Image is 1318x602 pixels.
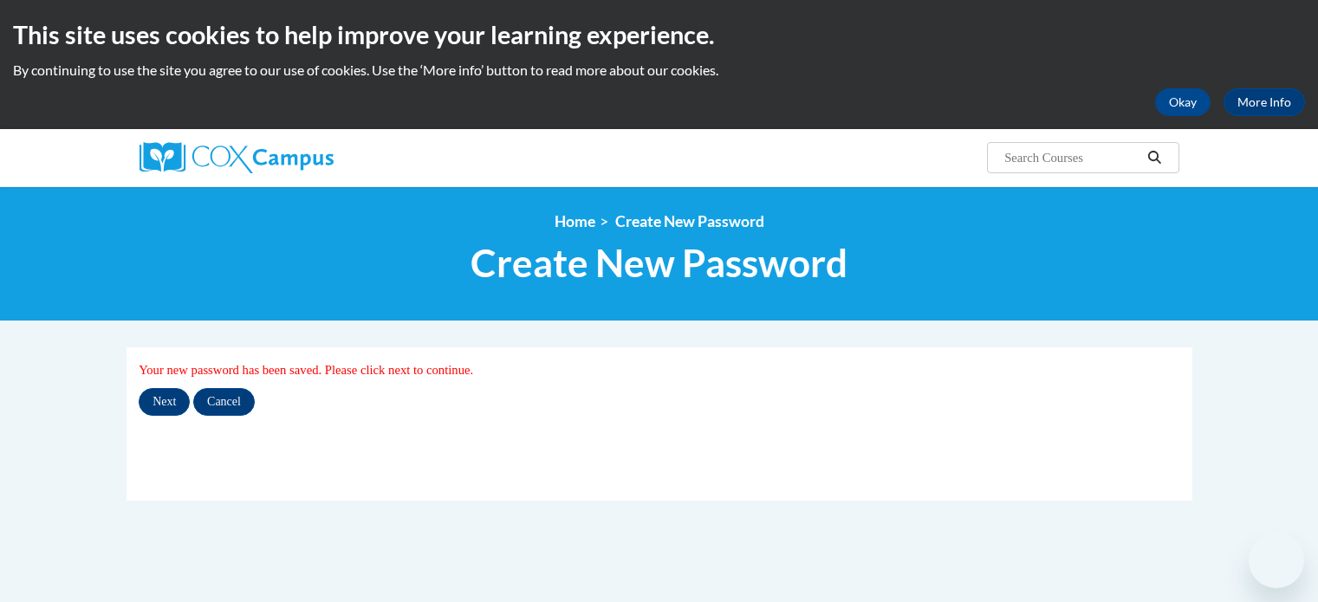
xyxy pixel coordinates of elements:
[139,363,473,377] span: Your new password has been saved. Please click next to continue.
[139,388,190,416] input: Next
[140,142,469,173] a: Cox Campus
[471,240,847,286] span: Create New Password
[1249,533,1304,588] iframe: Button to launch messaging window
[140,142,334,173] img: Cox Campus
[13,17,1305,52] h2: This site uses cookies to help improve your learning experience.
[1003,147,1141,168] input: Search Courses
[13,61,1305,80] p: By continuing to use the site you agree to our use of cookies. Use the ‘More info’ button to read...
[1141,147,1167,168] button: Search
[555,212,595,230] a: Home
[193,388,255,416] input: Cancel
[1155,88,1211,116] button: Okay
[615,212,764,230] span: Create New Password
[1224,88,1305,116] a: More Info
